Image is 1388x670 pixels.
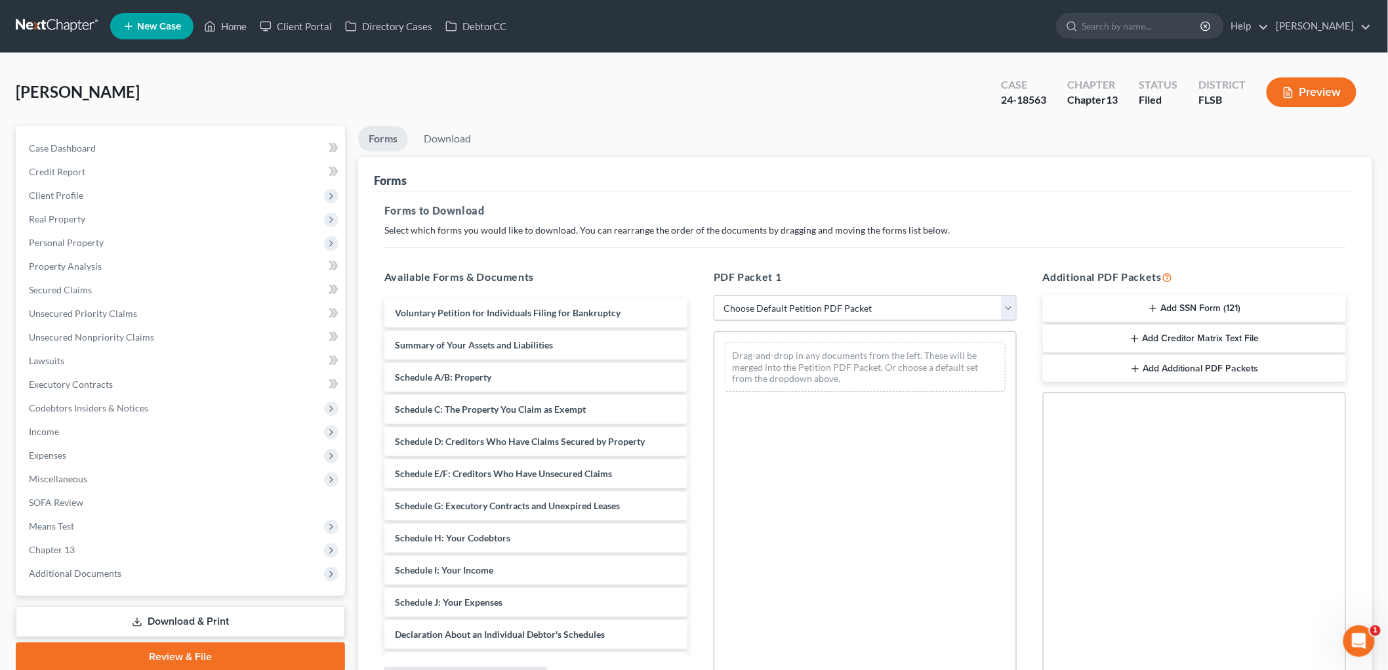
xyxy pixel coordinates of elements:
[29,355,64,366] span: Lawsuits
[413,126,481,152] a: Download
[395,371,491,383] span: Schedule A/B: Property
[253,14,338,38] a: Client Portal
[1082,14,1202,38] input: Search by name...
[29,308,137,319] span: Unsecured Priority Claims
[384,269,687,285] h5: Available Forms & Documents
[18,255,345,278] a: Property Analysis
[137,22,181,31] span: New Case
[395,564,493,576] span: Schedule I: Your Income
[18,278,345,302] a: Secured Claims
[29,166,85,177] span: Credit Report
[29,544,75,555] span: Chapter 13
[1198,93,1246,108] div: FLSB
[1106,93,1118,106] span: 13
[29,450,66,461] span: Expenses
[29,331,154,343] span: Unsecured Nonpriority Claims
[395,629,605,640] span: Declaration About an Individual Debtor's Schedules
[1067,77,1118,93] div: Chapter
[29,237,104,248] span: Personal Property
[197,14,253,38] a: Home
[1001,93,1046,108] div: 24-18563
[395,597,502,608] span: Schedule J: Your Expenses
[16,606,345,637] a: Download & Print
[395,404,586,415] span: Schedule C: The Property You Claim as Exempt
[725,343,1006,392] div: Drag-and-drop in any documents from the left. These will be merged into the Petition PDF Packet. ...
[358,126,408,152] a: Forms
[439,14,513,38] a: DebtorCC
[18,349,345,373] a: Lawsuits
[1343,625,1375,657] iframe: Intercom live chat
[395,436,645,447] span: Schedule D: Creditors Who Have Claims Secured by Property
[29,190,83,201] span: Client Profile
[18,325,345,349] a: Unsecured Nonpriority Claims
[1001,77,1046,93] div: Case
[29,284,92,295] span: Secured Claims
[395,307,621,318] span: Voluntary Petition for Individuals Filing for Bankruptcy
[1067,93,1118,108] div: Chapter
[338,14,439,38] a: Directory Cases
[1043,269,1346,285] h5: Additional PDF Packets
[395,532,510,543] span: Schedule H: Your Codebtors
[29,426,59,437] span: Income
[395,339,553,350] span: Summary of Your Assets and Liabilities
[29,213,85,224] span: Real Property
[1139,77,1177,93] div: Status
[29,142,96,154] span: Case Dashboard
[1270,14,1372,38] a: [PERSON_NAME]
[18,491,345,514] a: SOFA Review
[18,160,345,184] a: Credit Report
[1043,325,1346,352] button: Add Creditor Matrix Text File
[374,173,407,188] div: Forms
[18,136,345,160] a: Case Dashboard
[1043,295,1346,323] button: Add SSN Form (121)
[1139,93,1177,108] div: Filed
[714,269,1017,285] h5: PDF Packet 1
[16,82,140,101] span: [PERSON_NAME]
[384,203,1346,219] h5: Forms to Download
[395,500,620,511] span: Schedule G: Executory Contracts and Unexpired Leases
[29,402,148,413] span: Codebtors Insiders & Notices
[29,379,113,390] span: Executory Contracts
[18,302,345,325] a: Unsecured Priority Claims
[29,261,102,272] span: Property Analysis
[29,473,87,484] span: Miscellaneous
[29,568,121,579] span: Additional Documents
[384,224,1346,237] p: Select which forms you would like to download. You can rearrange the order of the documents by dr...
[1198,77,1246,93] div: District
[29,497,83,508] span: SOFA Review
[29,520,74,532] span: Means Test
[1043,355,1346,383] button: Add Additional PDF Packets
[18,373,345,396] a: Executory Contracts
[1225,14,1269,38] a: Help
[1267,77,1357,107] button: Preview
[1370,625,1381,636] span: 1
[395,468,612,479] span: Schedule E/F: Creditors Who Have Unsecured Claims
